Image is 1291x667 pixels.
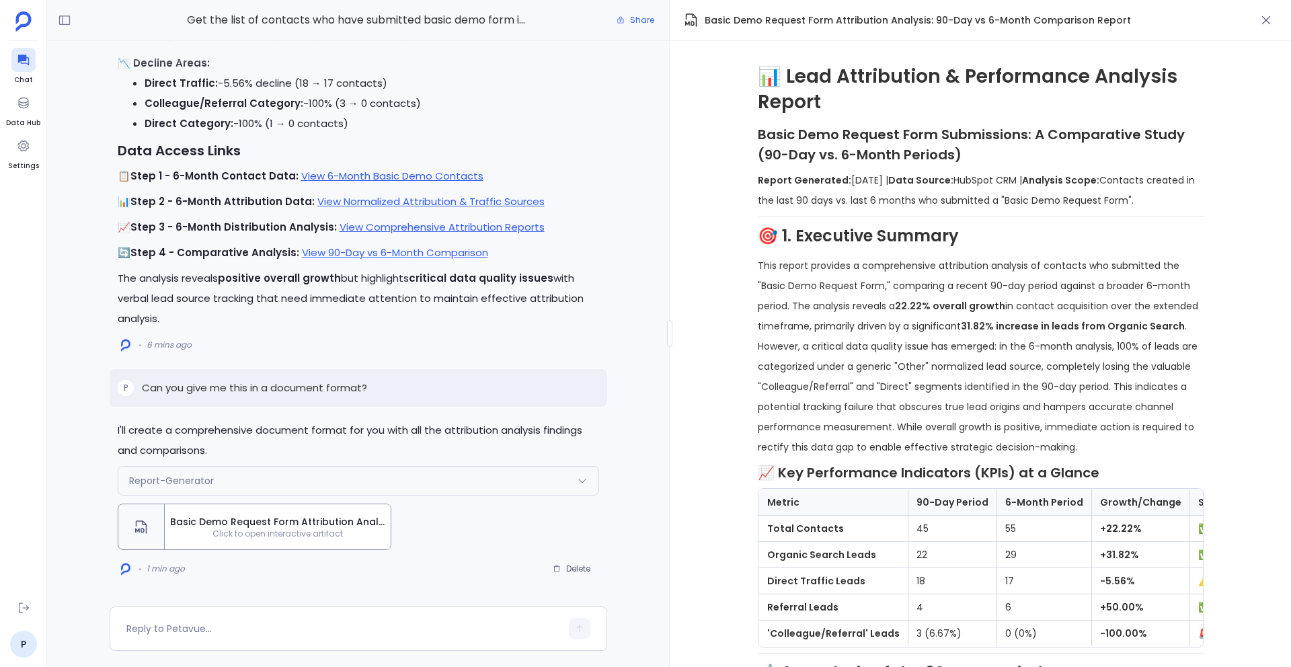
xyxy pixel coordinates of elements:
strong: +22.22% [1100,522,1142,535]
strong: positive overall growth [218,271,341,285]
p: 🔄 [118,243,599,263]
strong: +31.82% [1100,548,1139,561]
span: Data Hub [6,118,40,128]
strong: Direct Category: [145,116,233,130]
li: -100% (1 → 0 contacts) [145,114,599,134]
strong: critical data quality issues [409,271,553,285]
a: View 90-Day vs 6-Month Comparison [302,245,488,260]
p: 📊 [118,192,599,212]
li: -5.56% decline (18 → 17 contacts) [145,73,599,93]
strong: -100.00% [1100,627,1147,640]
strong: Step 4 - Comparative Analysis: [130,245,299,260]
a: Data Hub [6,91,40,128]
a: View Normalized Attribution & Traffic Sources [317,194,545,208]
a: View 6-Month Basic Demo Contacts [301,169,483,183]
td: ⚠️ [1189,568,1261,594]
td: 17 [996,568,1091,594]
span: Share [630,15,654,26]
td: 22 [908,542,996,568]
h2: 🎯 1. Executive Summary [758,225,1204,247]
span: Chat [11,75,36,85]
td: 18 [908,568,996,594]
a: Settings [8,134,39,171]
span: Click to open interactive artifact [165,528,391,539]
p: [DATE] | HubSpot CRM | Contacts created in the last 90 days vs. last 6 months who submitted a "Ba... [758,170,1204,210]
button: Delete [544,559,599,579]
p: The analysis reveals but highlights with verbal lead source tracking that need immediate attentio... [118,268,599,329]
h3: Basic Demo Request Form Submissions: A Comparative Study (90-Day vs. 6-Month Periods) [758,124,1204,165]
img: logo [121,339,130,352]
strong: 31.82% increase in leads from Organic Search [961,319,1185,333]
span: Settings [8,161,39,171]
strong: -5.56% [1100,574,1135,588]
p: 📋 [118,166,599,186]
span: 1 min ago [147,563,185,574]
strong: Report Generated: [758,173,851,187]
p: However, a critical data quality issue has emerged: in the 6-month analysis, 100% of leads are ca... [758,336,1204,457]
strong: Organic Search Leads [767,548,876,561]
td: 🚨 [1189,621,1261,647]
strong: Data Access Links [118,141,241,160]
p: Can you give me this in a document format? [142,380,367,396]
td: 55 [996,516,1091,542]
span: P [124,383,128,393]
span: 6 mins ago [147,340,192,350]
strong: +50.00% [1100,600,1144,614]
li: -100% (3 → 0 contacts) [145,93,599,114]
span: Report-Generator [129,474,214,487]
p: This report provides a comprehensive attribution analysis of contacts who submitted the "Basic De... [758,256,1204,336]
strong: Colleague/Referral Category: [145,96,303,110]
td: 0 (0%) [996,621,1091,647]
button: Share [609,11,662,30]
h3: 📈 Key Performance Indicators (KPIs) at a Glance [758,463,1204,483]
p: I'll create a comprehensive document format for you with all the attribution analysis findings an... [118,420,599,461]
td: 29 [996,542,1091,568]
th: Metric [758,489,908,516]
td: 3 (6.67%) [908,621,996,647]
img: petavue logo [15,11,32,32]
td: ✅ [1189,516,1261,542]
th: 6-Month Period [996,489,1091,516]
span: Delete [566,563,590,574]
strong: Step 3 - 6-Month Distribution Analysis: [130,220,337,234]
img: logo [121,563,130,576]
span: Get the list of contacts who have submitted basic demo form in last 90 days [187,11,529,29]
a: Chat [11,48,36,85]
strong: 'Colleague/Referral' Leads [767,627,900,640]
a: View Comprehensive Attribution Reports [340,220,545,234]
strong: Direct Traffic: [145,76,218,90]
span: Basic Demo Request Form Attribution Analysis: 90-Day vs 6-Month Comparison Report [705,13,1131,27]
strong: 22.22% overall growth [895,299,1005,313]
strong: Analysis Scope: [1022,173,1099,187]
td: 45 [908,516,996,542]
strong: Total Contacts [767,522,844,535]
td: ✅ [1189,594,1261,621]
strong: Referral Leads [767,600,838,614]
th: 90-Day Period [908,489,996,516]
a: P [10,631,37,658]
strong: Step 2 - 6-Month Attribution Data: [130,194,315,208]
p: 📈 [118,217,599,237]
td: ✅ [1189,542,1261,568]
th: Status [1189,489,1261,516]
td: 4 [908,594,996,621]
strong: Step 1 - 6-Month Contact Data: [130,169,299,183]
strong: Direct Traffic Leads [767,574,865,588]
strong: Data Source: [888,173,953,187]
th: Growth/Change [1091,489,1189,516]
button: Basic Demo Request Form Attribution Analysis: 90-Day vs 6-Month Comparison ReportClick to open in... [118,504,391,550]
td: 6 [996,594,1091,621]
h1: 📊 Lead Attribution & Performance Analysis Report [758,64,1204,115]
span: Basic Demo Request Form Attribution Analysis: 90-Day vs 6-Month Comparison Report [170,515,385,528]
